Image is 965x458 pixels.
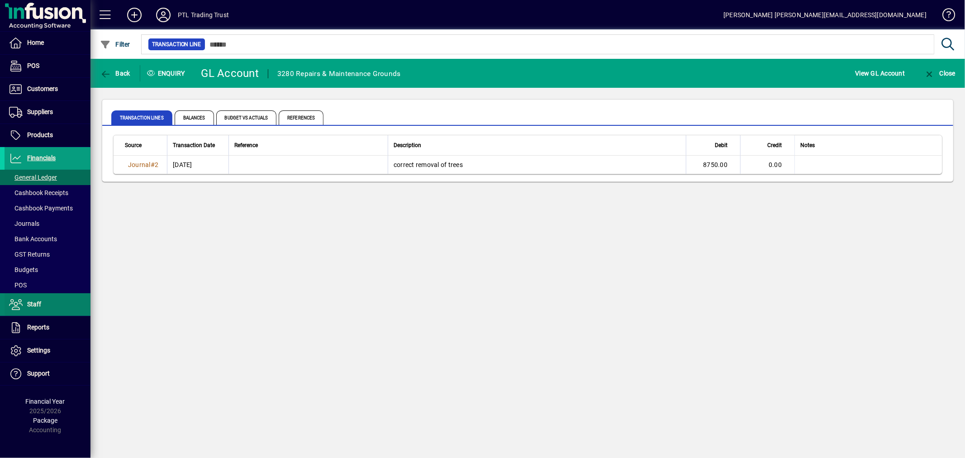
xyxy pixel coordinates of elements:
a: Journal#2 [125,160,162,170]
a: General Ledger [5,170,90,185]
button: View GL Account [853,65,908,81]
span: 2 [155,161,158,168]
app-page-header-button: Close enquiry [914,65,965,81]
div: Description [394,140,680,150]
span: Reference [234,140,258,150]
a: POS [5,55,90,77]
div: Enquiry [140,66,195,81]
a: Budgets [5,262,90,277]
span: Settings [27,347,50,354]
span: Close [924,70,955,77]
span: Financial Year [26,398,65,405]
a: Support [5,363,90,385]
span: Description [394,140,421,150]
div: 3280 Repairs & Maintenance Grounds [277,67,401,81]
a: GST Returns [5,247,90,262]
span: View GL Account [856,66,905,81]
span: Notes [800,140,815,150]
button: Filter [98,36,133,52]
span: Reports [27,324,49,331]
div: Transaction Date [173,140,223,150]
button: Profile [149,7,178,23]
span: Customers [27,85,58,92]
a: Products [5,124,90,147]
span: GST Returns [9,251,50,258]
a: Cashbook Payments [5,200,90,216]
span: Financials [27,154,56,162]
div: [PERSON_NAME] [PERSON_NAME][EMAIL_ADDRESS][DOMAIN_NAME] [723,8,927,22]
div: Notes [800,140,931,150]
a: Suppliers [5,101,90,124]
span: Cashbook Receipts [9,189,68,196]
a: POS [5,277,90,293]
span: Transaction Date [173,140,215,150]
span: Transaction lines [111,110,172,125]
a: Journals [5,216,90,231]
a: Home [5,32,90,54]
span: Journal [128,161,151,168]
span: General Ledger [9,174,57,181]
span: Budget vs Actuals [216,110,277,125]
span: # [151,161,155,168]
span: [DATE] [173,160,192,169]
a: Bank Accounts [5,231,90,247]
div: PTL Trading Trust [178,8,229,22]
span: POS [9,281,27,289]
span: Source [125,140,142,150]
button: Add [120,7,149,23]
span: References [279,110,323,125]
a: Cashbook Receipts [5,185,90,200]
span: Home [27,39,44,46]
a: Knowledge Base [936,2,954,31]
span: Back [100,70,130,77]
span: Package [33,417,57,424]
span: POS [27,62,39,69]
span: Support [27,370,50,377]
a: Settings [5,339,90,362]
td: 0.00 [740,156,794,174]
span: Debit [715,140,727,150]
button: Close [922,65,958,81]
span: Balances [175,110,214,125]
button: Back [98,65,133,81]
a: Staff [5,293,90,316]
app-page-header-button: Back [90,65,140,81]
div: Credit [746,140,790,150]
span: Credit [767,140,782,150]
span: Cashbook Payments [9,205,73,212]
span: Suppliers [27,108,53,115]
span: Budgets [9,266,38,273]
span: Filter [100,41,130,48]
div: Reference [234,140,382,150]
div: Debit [692,140,736,150]
td: 8750.00 [686,156,740,174]
span: Products [27,131,53,138]
a: Reports [5,316,90,339]
span: correct removal of trees [394,161,463,168]
span: Bank Accounts [9,235,57,243]
a: Customers [5,78,90,100]
div: GL Account [201,66,259,81]
span: Journals [9,220,39,227]
span: Transaction Line [152,40,201,49]
span: Staff [27,301,41,308]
